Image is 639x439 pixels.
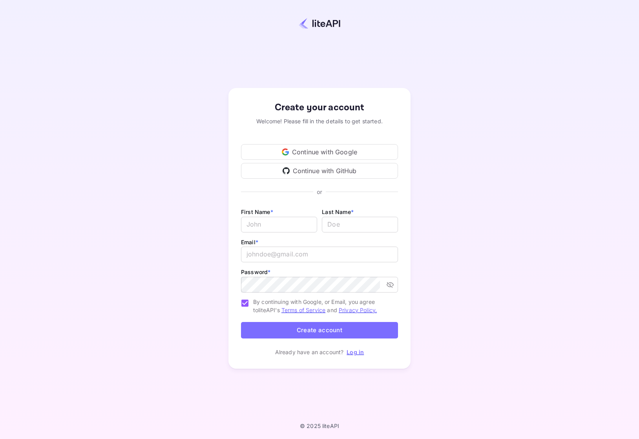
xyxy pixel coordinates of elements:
[241,117,398,125] div: Welcome! Please fill in the details to get started.
[241,322,398,339] button: Create account
[241,101,398,115] div: Create your account
[241,163,398,179] div: Continue with GitHub
[241,239,258,245] label: Email
[383,278,397,292] button: toggle password visibility
[241,144,398,160] div: Continue with Google
[275,348,344,356] p: Already have an account?
[241,209,273,215] label: First Name
[299,18,340,29] img: liteapi
[300,423,339,429] p: © 2025 liteAPI
[339,307,377,313] a: Privacy Policy.
[347,349,364,355] a: Log in
[241,269,270,275] label: Password
[253,298,392,314] span: By continuing with Google, or Email, you agree to liteAPI's and
[281,307,325,313] a: Terms of Service
[241,247,398,262] input: johndoe@gmail.com
[322,209,354,215] label: Last Name
[241,217,317,232] input: John
[322,217,398,232] input: Doe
